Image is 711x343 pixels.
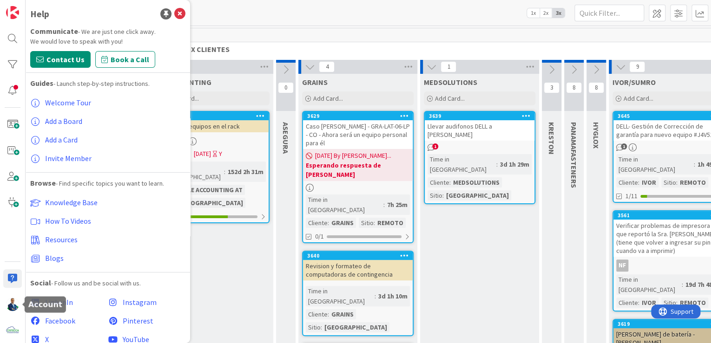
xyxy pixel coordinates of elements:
div: 3640Revision y formateo de computadoras de contingencia [303,252,413,280]
div: Time in [GEOGRAPHIC_DATA] [306,286,375,306]
b: Social [30,278,51,287]
span: Contact Us [46,54,85,65]
b: Browse [30,178,56,188]
div: [GEOGRAPHIC_DATA] [444,190,511,201]
div: Help [30,7,49,21]
div: 3629 [303,112,413,120]
div: [GEOGRAPHIC_DATA] [178,198,245,208]
a: Pinterest [108,311,185,330]
span: 1x [527,8,540,18]
div: IVOR [639,298,658,308]
span: : [449,177,451,188]
a: 3639Llevar audifonos DELL a [PERSON_NAME]Time in [GEOGRAPHIC_DATA]:3d 1h 29mCliente:MEDSOLUTIONSS... [424,111,535,204]
span: GRAINS [302,78,328,87]
div: Time in [GEOGRAPHIC_DATA] [616,154,694,175]
span: Add Card... [313,94,343,103]
a: Facebook [30,311,108,330]
span: Add a Card [45,135,78,144]
span: : [328,218,329,228]
span: IVOR/SUMRO [612,78,656,87]
div: Time in [GEOGRAPHIC_DATA] [306,194,383,215]
div: - We are just one click away. [30,26,185,37]
span: 3x [552,8,565,18]
a: 3629Caso [PERSON_NAME] - GRA-LAT-06-LP - CO - Ahora será un equipo personal para él[DATE] By [PER... [302,111,414,243]
div: REMOTO [678,298,708,308]
div: 3134 [159,112,269,120]
a: LinkenIn [30,293,108,311]
img: avatar [6,324,19,337]
div: Cliente [616,298,638,308]
div: 3639 [429,113,534,119]
div: REMOTO [375,218,406,228]
span: [DATE] [194,149,211,159]
div: 3134 [163,113,269,119]
span: : [676,298,678,308]
div: 3d 1h 29m [498,159,532,169]
a: Resources [30,230,185,249]
div: IVOR [639,177,658,188]
div: 3629 [307,113,413,119]
span: PANAMAFASTENERS [569,122,579,188]
div: - Follow us and be social with us. [30,277,185,288]
div: 3134Etiquetar equipos en el rack [159,112,269,132]
span: 1/11 [625,191,638,201]
span: 2x [540,8,552,18]
a: How To Videos [30,212,185,230]
div: 3640 [303,252,413,260]
div: Etiquetar equipos en el rack [159,120,269,132]
span: 9 [629,61,645,72]
span: Resources [45,235,78,244]
div: Time in [GEOGRAPHIC_DATA] [428,154,496,175]
div: Time in [GEOGRAPHIC_DATA] [616,274,682,295]
span: [DATE] By [PERSON_NAME]... [315,151,391,161]
span: 1 [441,61,456,72]
b: Guides [30,78,53,88]
button: Contact Us [30,51,91,68]
div: Sitio [661,298,676,308]
div: Y [219,149,222,159]
span: Pinterest [123,316,153,325]
h5: Account [28,300,62,309]
span: 8 [588,82,604,93]
input: Quick Filter... [574,5,644,21]
div: NF [159,135,269,147]
span: : [638,298,639,308]
span: : [442,190,444,201]
div: Sitio [428,190,442,201]
div: AE ACCOUNTING AT [185,185,245,195]
span: 3 [544,82,560,93]
span: MEDSOLUTIONS [424,78,477,87]
img: Visit kanbanzone.com [6,6,19,19]
span: : [383,200,385,210]
span: Blogs [45,253,64,263]
span: : [676,177,678,188]
span: : [496,159,498,169]
div: 3629Caso [PERSON_NAME] - GRA-LAT-06-LP - CO - Ahora será un equipo personal para él [303,112,413,149]
span: Knowledge Base [45,198,98,207]
span: How To Videos [45,216,91,226]
span: 1 [432,143,438,149]
span: 1 [621,143,627,149]
div: Cliente [306,309,328,319]
b: Communicate [30,26,78,36]
span: : [328,309,329,319]
a: 3134Etiquetar equipos en el rackNF[DATE][DATE]YTime in [GEOGRAPHIC_DATA]:152d 2h 31mCliente:AE AC... [158,111,270,223]
span: Book a Call [111,54,149,65]
div: Sitio [661,177,676,188]
div: Cliente [428,177,449,188]
span: 4 [319,61,335,72]
div: Cliente [306,218,328,228]
a: Instagram [108,293,185,311]
span: Instagram [123,298,157,307]
div: We would love to speak with you! [30,37,185,46]
span: 0/1 [315,232,324,241]
a: Blogs [30,249,185,267]
span: 0 [278,82,294,93]
img: GA [6,298,19,311]
div: 3639 [425,112,534,120]
div: Revision y formateo de computadoras de contingencia [303,260,413,280]
div: Sitio [359,218,374,228]
span: Facebook [45,316,75,325]
div: REMOTO [678,177,708,188]
div: GRAINS [329,218,356,228]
